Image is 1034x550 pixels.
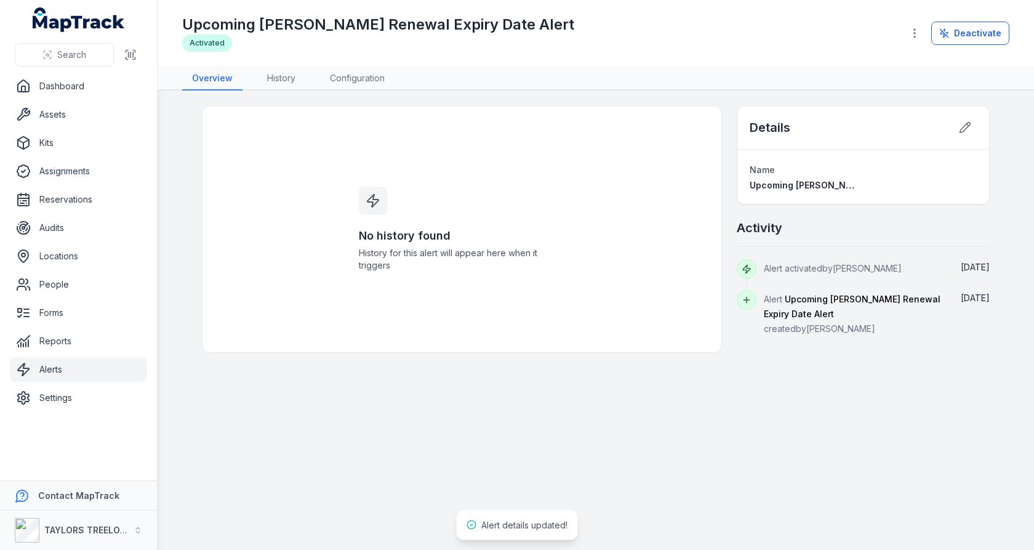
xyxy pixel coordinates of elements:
div: Activated [182,34,232,52]
a: People [10,272,147,297]
strong: TAYLORS TREELOPPING [44,525,147,535]
a: Configuration [320,67,395,91]
a: Locations [10,244,147,269]
h2: Activity [737,219,782,237]
button: Deactivate [931,22,1009,45]
span: Alert details updated! [481,520,567,530]
a: Audits [10,216,147,240]
a: Overview [182,67,242,91]
span: Upcoming [PERSON_NAME] Renewal Expiry Date Alert [764,294,940,319]
h2: Details [750,119,790,136]
span: History for this alert will appear here when it triggers [359,247,566,272]
span: Alert created by [PERSON_NAME] [764,294,940,334]
a: Assets [10,102,147,127]
a: History [257,67,305,91]
a: Forms [10,301,147,325]
a: Alerts [10,357,147,382]
span: Upcoming [PERSON_NAME] Renewal Expiry Date Alert [750,180,982,190]
h3: No history found [359,227,566,245]
a: MapTrack [33,7,125,32]
a: Reports [10,329,147,354]
button: Search [15,43,114,67]
span: [DATE] [961,262,990,272]
a: Dashboard [10,74,147,99]
a: Kits [10,131,147,155]
a: Reservations [10,187,147,212]
strong: Contact MapTrack [38,490,119,501]
span: [DATE] [961,293,990,303]
time: 28/08/2025, 3:09:51 pm [961,262,990,272]
span: Alert activated by [PERSON_NAME] [764,263,902,273]
span: Name [750,164,775,175]
a: Assignments [10,159,147,184]
h1: Upcoming [PERSON_NAME] Renewal Expiry Date Alert [182,15,574,34]
time: 28/08/2025, 3:09:30 pm [961,293,990,303]
span: Search [57,49,86,61]
a: Settings [10,386,147,410]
